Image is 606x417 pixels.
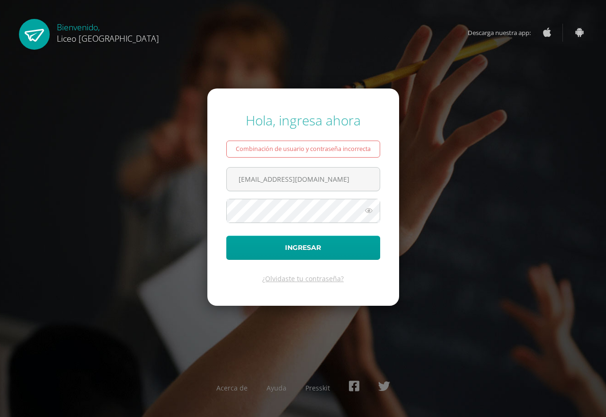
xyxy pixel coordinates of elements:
[262,274,344,283] a: ¿Olvidaste tu contraseña?
[226,141,380,158] div: Combinación de usuario y contraseña incorrecta
[468,24,540,42] span: Descarga nuestra app:
[226,111,380,129] div: Hola, ingresa ahora
[227,168,380,191] input: Correo electrónico o usuario
[57,33,159,44] span: Liceo [GEOGRAPHIC_DATA]
[305,383,330,392] a: Presskit
[216,383,248,392] a: Acerca de
[226,236,380,260] button: Ingresar
[267,383,286,392] a: Ayuda
[57,19,159,44] div: Bienvenido,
